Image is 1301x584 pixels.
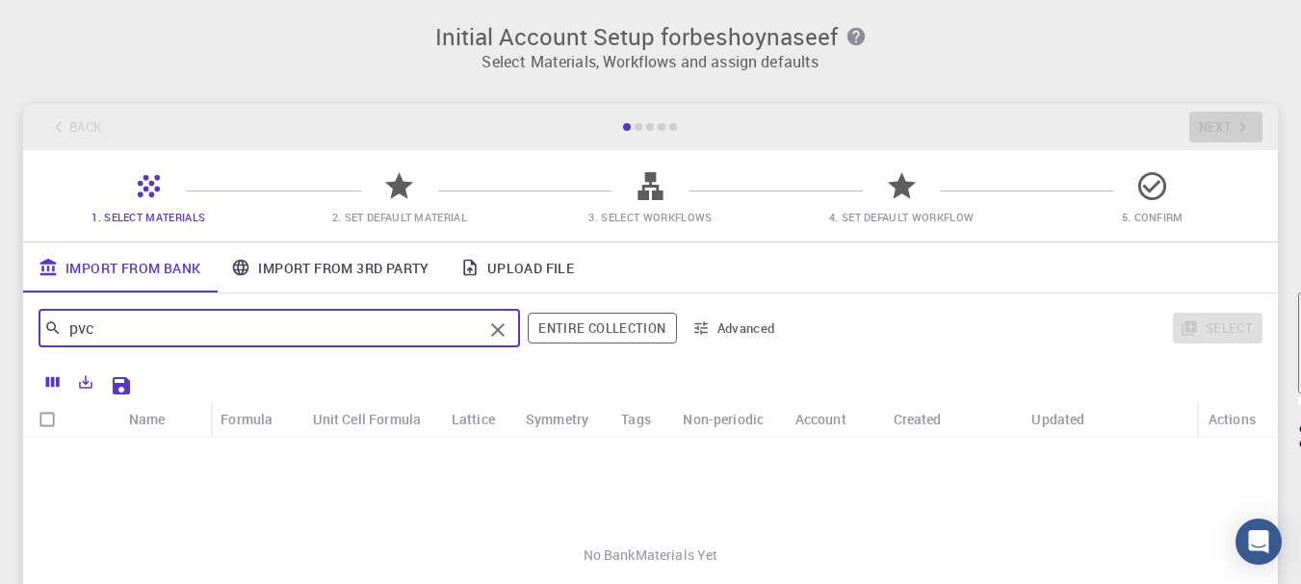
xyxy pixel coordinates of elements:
div: Formula [221,400,273,438]
span: 3. Select Workflows [588,210,712,224]
div: Symmetry [526,400,588,438]
div: Non-periodic [683,400,764,438]
span: 1. Select Materials [91,210,205,224]
div: Account [786,400,884,438]
div: Formula [211,400,302,438]
span: 5. Confirm [1122,210,1184,224]
span: Filter throughout whole library including sets (folders) [528,313,676,343]
button: Advanced [685,313,785,343]
div: Unit Cell Formula [303,400,442,438]
div: Created [884,400,1023,438]
p: Select Materials, Workflows and assign defaults [35,50,1266,73]
div: Tags [611,400,673,438]
div: Unit Cell Formula [313,400,422,438]
a: Import From 3rd Party [216,242,444,292]
button: Clear [482,315,513,345]
div: Actions [1209,400,1256,438]
div: Name [129,400,166,438]
span: 4. Set Default Workflow [829,210,974,224]
div: Icon [71,400,119,438]
a: Upload File [445,242,589,292]
div: Actions [1199,400,1278,438]
div: Open Intercom Messenger [1236,519,1282,565]
div: Created [894,400,942,438]
div: Account [795,400,846,438]
div: Tags [621,400,651,438]
button: Save Explorer Settings [102,367,141,405]
button: Columns [37,367,69,397]
button: Export [69,367,102,397]
button: Entire collection [528,313,676,343]
span: 2. Set Default Material [332,210,467,224]
div: Lattice [452,400,495,438]
h3: Initial Account Setup for beshoynaseef [35,23,1266,50]
div: Non-periodic [673,400,785,438]
div: Updated [1022,400,1160,438]
div: Updated [1031,400,1084,438]
div: Symmetry [516,400,611,438]
a: Import From Bank [23,242,216,292]
div: Name [119,400,211,438]
div: Lattice [442,400,516,438]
